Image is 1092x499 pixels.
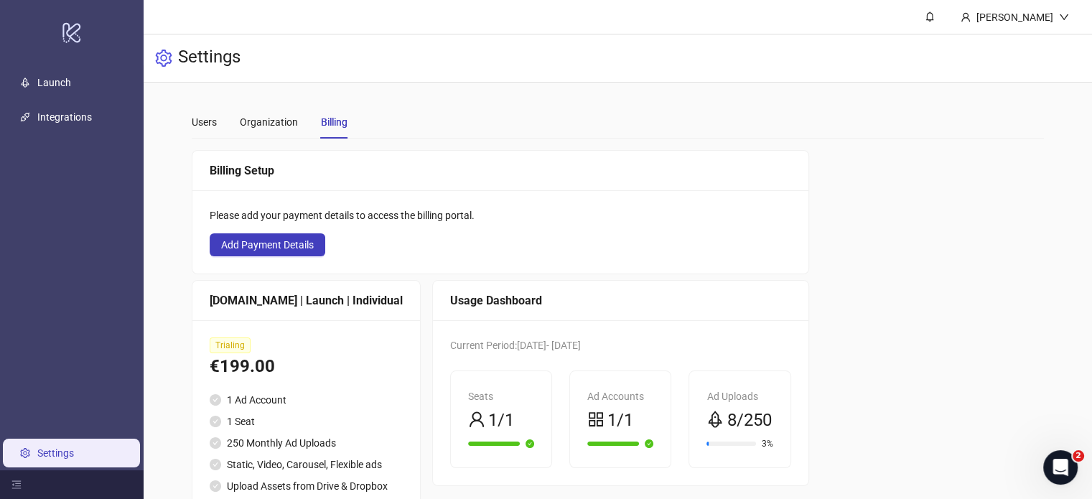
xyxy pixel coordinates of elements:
div: [DOMAIN_NAME] | Launch | Individual [210,292,403,309]
span: Current Period: [DATE] - [DATE] [450,340,581,351]
div: Users [192,114,217,130]
span: check-circle [210,480,221,492]
span: check-circle [645,439,653,448]
span: check-circle [210,459,221,470]
span: appstore [587,411,605,428]
div: Ad Uploads [706,388,773,404]
div: Please add your payment details to access the billing portal. [210,207,791,223]
span: 2 [1073,450,1084,462]
button: Add Payment Details [210,233,325,256]
div: Seats [468,388,534,404]
iframe: Intercom live chat [1043,450,1078,485]
span: 1/1 [488,407,514,434]
a: Integrations [37,111,92,123]
div: [PERSON_NAME] [971,9,1059,25]
span: user [468,411,485,428]
span: check-circle [526,439,534,448]
span: menu-fold [11,480,22,490]
div: Organization [240,114,298,130]
span: check-circle [210,394,221,406]
li: Upload Assets from Drive & Dropbox [210,478,403,494]
span: Add Payment Details [221,239,314,251]
span: rocket [706,411,724,428]
span: check-circle [210,416,221,427]
span: Trialing [210,337,251,353]
a: Launch [37,77,71,88]
span: 3% [762,439,773,448]
span: down [1059,12,1069,22]
li: Static, Video, Carousel, Flexible ads [210,457,403,472]
li: 1 Ad Account [210,392,403,408]
span: check-circle [210,437,221,449]
div: Ad Accounts [587,388,653,404]
span: user [961,12,971,22]
h3: Settings [178,46,241,70]
span: setting [155,50,172,67]
div: €199.00 [210,353,403,381]
div: Billing Setup [210,162,791,179]
a: Settings [37,447,74,459]
li: 1 Seat [210,414,403,429]
div: Billing [321,114,347,130]
span: 1/1 [607,407,633,434]
span: 8/250 [727,407,771,434]
div: Usage Dashboard [450,292,791,309]
span: bell [925,11,935,22]
li: 250 Monthly Ad Uploads [210,435,403,451]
